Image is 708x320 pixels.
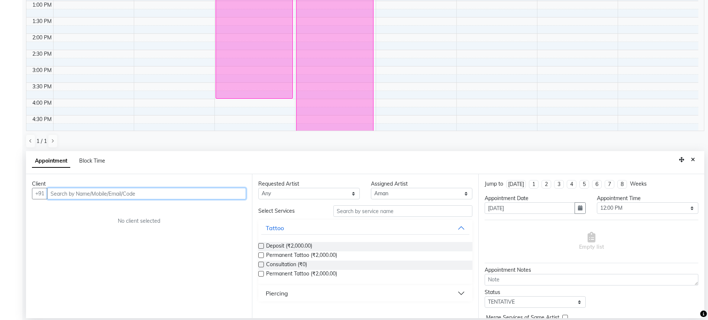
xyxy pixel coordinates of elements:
div: 4:00 PM [31,99,53,107]
div: 1:00 PM [31,1,53,9]
div: No client selected [50,217,228,225]
div: Jump to [485,180,503,188]
li: 4 [567,180,576,189]
div: 1:30 PM [31,17,53,25]
input: Search by Name/Mobile/Email/Code [47,188,246,199]
span: Permanent Tattoo (₹2,000.00) [266,251,337,261]
input: yyyy-mm-dd [485,202,575,214]
div: Appointment Notes [485,266,698,274]
span: Appointment [32,154,70,168]
li: 1 [529,180,539,189]
div: Select Services [253,207,328,215]
div: [DATE] [508,180,524,188]
div: 4:30 PM [31,115,53,123]
span: Permanent Tattoo (₹2,000.00) [266,270,337,279]
span: Block Time [79,157,105,164]
span: 1 / 1 [36,137,47,145]
div: Appointment Time [597,195,698,202]
div: Assigned Artist [371,180,472,188]
div: 3:00 PM [31,66,53,74]
button: Tattoo [261,221,469,235]
div: Client [32,180,246,188]
button: Close [688,154,698,166]
span: Consultation (₹0) [266,261,307,270]
div: Tattoo [266,223,284,232]
li: 6 [592,180,602,189]
span: Empty list [579,232,604,251]
button: +91 [32,188,48,199]
div: 3:30 PM [31,83,53,91]
li: 5 [579,180,589,189]
span: Deposit (₹2,000.00) [266,242,312,251]
button: Piercing [261,287,469,300]
div: Requested Artist [258,180,360,188]
li: 8 [617,180,627,189]
div: Appointment Date [485,195,586,202]
li: 7 [605,180,614,189]
input: Search by service name [333,205,472,217]
div: Weeks [630,180,647,188]
div: 2:30 PM [31,50,53,58]
div: 2:00 PM [31,34,53,42]
div: Status [485,288,586,296]
div: Piercing [266,289,288,298]
li: 3 [554,180,564,189]
li: 2 [541,180,551,189]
